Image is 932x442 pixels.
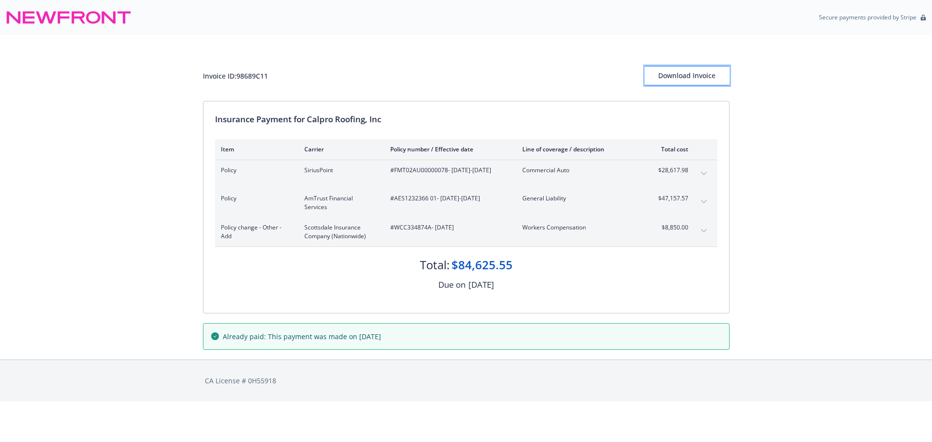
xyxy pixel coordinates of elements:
[215,188,717,217] div: PolicyAmTrust Financial Services#AES1232366 01- [DATE]-[DATE]General Liability$47,157.57expand co...
[304,223,375,241] span: Scottsdale Insurance Company (Nationwide)
[215,113,717,126] div: Insurance Payment for Calpro Roofing, Inc
[203,71,268,81] div: Invoice ID: 98689C11
[652,145,688,153] div: Total cost
[304,194,375,212] span: AmTrust Financial Services
[696,223,712,239] button: expand content
[645,66,730,85] button: Download Invoice
[696,194,712,210] button: expand content
[221,223,289,241] span: Policy change - Other - Add
[205,376,728,386] div: CA License # 0H55918
[438,278,466,291] div: Due on
[696,166,712,181] button: expand content
[304,166,375,175] span: SiriusPoint
[451,257,513,273] div: $84,625.55
[221,145,289,153] div: Item
[522,166,636,175] span: Commercial Auto
[390,223,507,232] span: #WCC334874A - [DATE]
[390,194,507,203] span: #AES1232366 01 - [DATE]-[DATE]
[390,145,507,153] div: Policy number / Effective date
[420,257,449,273] div: Total:
[652,166,688,175] span: $28,617.98
[468,278,494,291] div: [DATE]
[522,194,636,203] span: General Liability
[304,145,375,153] div: Carrier
[819,13,916,21] p: Secure payments provided by Stripe
[221,194,289,203] span: Policy
[652,223,688,232] span: $8,850.00
[522,145,636,153] div: Line of coverage / description
[645,66,730,85] div: Download Invoice
[221,166,289,175] span: Policy
[522,223,636,232] span: Workers Compensation
[215,217,717,246] div: Policy change - Other - AddScottsdale Insurance Company (Nationwide)#WCC334874A- [DATE]Workers Co...
[215,160,717,188] div: PolicySiriusPoint#FMT02AU00000078- [DATE]-[DATE]Commercial Auto$28,617.98expand content
[652,194,688,203] span: $47,157.57
[223,331,381,342] span: Already paid: This payment was made on [DATE]
[390,166,507,175] span: #FMT02AU00000078 - [DATE]-[DATE]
